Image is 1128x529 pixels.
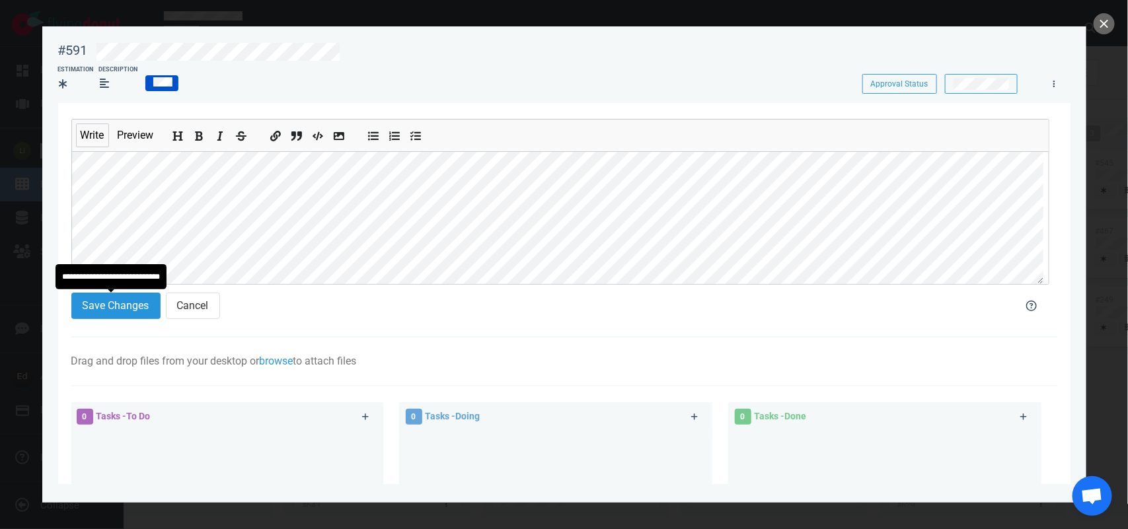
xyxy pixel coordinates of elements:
button: Add italic text [212,126,228,141]
button: Add image [331,126,347,141]
button: Add ordered list [387,126,402,141]
a: Aprire la chat [1072,476,1112,516]
button: Add a link [268,126,283,141]
span: Tasks - Done [755,411,807,421]
span: Tasks - To Do [96,411,151,421]
span: Drag and drop files from your desktop or [71,355,260,367]
a: browse [260,355,293,367]
span: to attach files [293,355,357,367]
button: Insert code [310,126,326,141]
button: Write [76,123,109,147]
button: Add strikethrough text [233,126,249,141]
span: 0 [406,409,422,425]
button: Cancel [166,293,220,319]
div: Estimation [58,65,94,75]
button: Add checked list [408,126,424,141]
button: Add unordered list [365,126,381,141]
button: Save Changes [71,293,161,319]
div: #591 [58,42,88,59]
div: Description [99,65,138,75]
button: Add bold text [191,126,207,141]
button: Approval Status [862,74,937,94]
span: 0 [735,409,751,425]
button: Add header [170,126,186,141]
button: close [1094,13,1115,34]
button: Insert a quote [289,126,305,141]
span: Tasks - Doing [426,411,480,421]
button: Preview [113,123,159,147]
span: 0 [77,409,93,425]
